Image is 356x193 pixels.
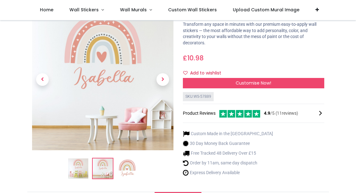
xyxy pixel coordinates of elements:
[168,7,217,13] span: Custom Wall Stickers
[183,21,324,46] p: Transform any space in minutes with our premium easy-to-apply wall stickers — the most affordable...
[187,53,204,63] span: 10.98
[264,110,298,117] span: /5 ( 11 reviews)
[183,130,273,137] li: Custom Made in the [GEOGRAPHIC_DATA]
[68,158,88,179] img: Personalised Name Pink Design Rainbow Wall Sticker
[152,30,173,129] a: Next
[183,109,324,118] div: Product Reviews
[32,30,53,129] a: Previous
[233,7,299,13] span: Upload Custom Mural Image
[32,9,173,150] img: WS-57889-02
[156,73,169,86] span: Next
[183,71,188,75] i: Add to wishlist
[183,92,214,101] div: SKU: WS-57889
[40,7,53,13] span: Home
[183,53,204,63] span: £
[183,169,273,176] li: Express Delivery Available
[183,68,227,79] button: Add to wishlistAdd to wishlist
[236,80,271,86] span: Customise Now!
[183,140,273,147] li: 30 Day Money Back Guarantee
[117,158,137,179] img: WS-57889-03
[183,150,273,157] li: Free Tracked 48 Delivery Over £15
[120,7,147,13] span: Wall Murals
[183,160,273,166] li: Order by 11am, same day dispatch
[93,158,113,179] img: WS-57889-02
[69,7,99,13] span: Wall Stickers
[36,73,49,86] span: Previous
[264,111,270,116] span: 4.9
